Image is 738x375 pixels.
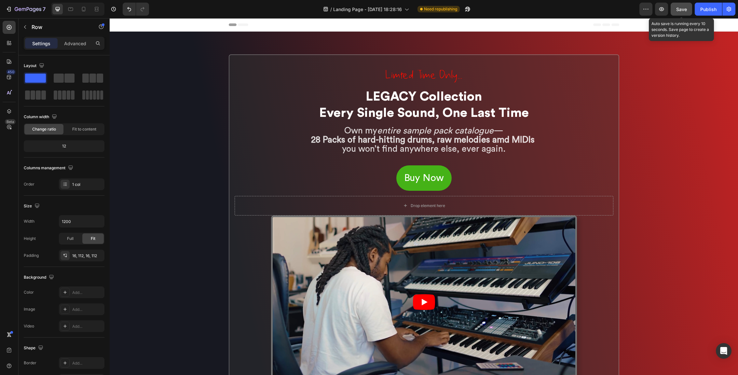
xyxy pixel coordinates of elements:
div: Image [24,306,35,312]
button: Play [303,276,325,292]
span: / [330,6,332,13]
input: Auto [59,215,104,227]
span: Own my — [235,108,394,117]
div: Add... [72,360,103,366]
div: 16, 112, 16, 112 [72,253,103,259]
span: Limted Time Only... [276,52,353,63]
span: Landing Page - [DATE] 18:28:16 [333,6,402,13]
button: Buy Now [287,147,342,173]
div: Column width [24,113,58,121]
div: Open Intercom Messenger [716,343,731,359]
div: Video [24,323,34,329]
button: Publish [695,3,722,16]
p: 7 [43,5,46,13]
div: Layout [24,62,46,70]
div: Shape [24,344,45,353]
div: Buy Now [294,151,334,169]
div: Drop element here [301,185,335,190]
div: Add... [72,324,103,329]
iframe: Design area [110,18,738,375]
div: Undo/Redo [123,3,149,16]
div: Add... [72,307,103,312]
div: Width [24,218,34,224]
button: 7 [3,3,48,16]
span: Need republishing [424,6,457,12]
div: Color [24,289,34,295]
p: Advanced [64,40,86,47]
span: Change ratio [32,126,56,132]
strong: 28 Packs of hard-hitting drums, raw melodies amd MIDIs [201,117,425,126]
div: 12 [25,142,103,151]
p: Row [32,23,87,31]
div: Order [24,181,34,187]
div: Height [24,236,36,242]
div: Publish [700,6,717,13]
div: Add... [72,290,103,296]
p: Settings [32,40,50,47]
span: you won’t find anywhere else, ever again. [232,126,396,135]
span: Save [676,7,687,12]
div: Columns management [24,164,75,173]
h2: LEGACY Collection Every Single Sound, One Last Time [125,70,504,104]
div: Size [24,202,41,211]
i: entire sample pack catalogue [267,108,384,117]
span: Fit to content [72,126,96,132]
div: Padding [24,253,39,258]
div: Beta [5,119,16,124]
div: 450 [6,69,16,75]
div: Background [24,273,55,282]
span: Fit [91,236,95,242]
div: Border [24,360,36,366]
span: Full [67,236,74,242]
div: 1 col [72,182,103,187]
button: Save [671,3,692,16]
